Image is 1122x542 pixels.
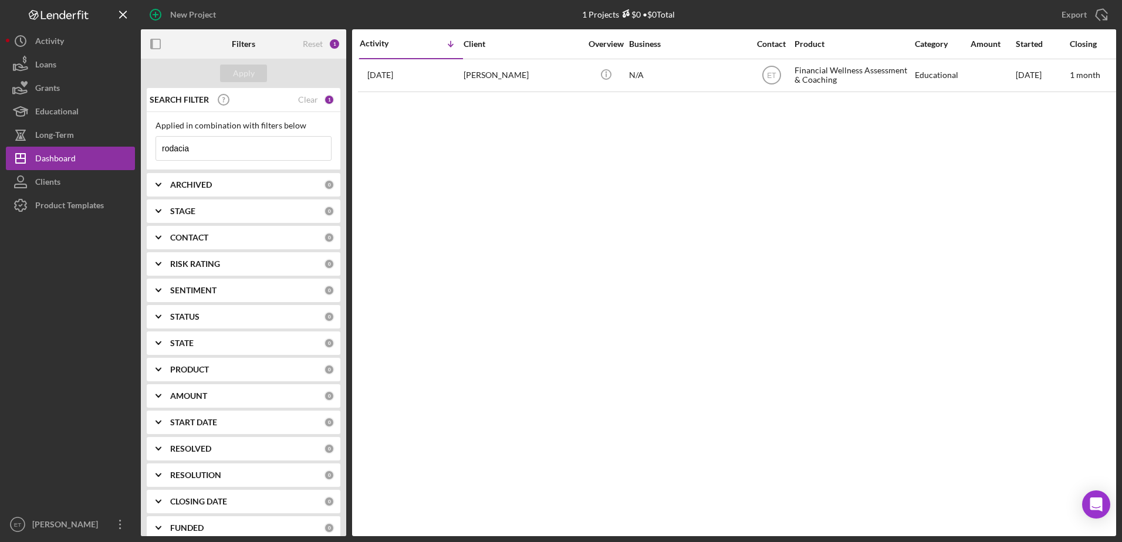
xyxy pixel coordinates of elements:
button: Export [1050,3,1116,26]
div: Clients [35,170,60,197]
div: 0 [324,338,334,348]
div: Client [464,39,581,49]
div: Loans [35,53,56,79]
b: CLOSING DATE [170,497,227,506]
button: Grants [6,76,135,100]
button: ET[PERSON_NAME] [6,513,135,536]
div: Educational [35,100,79,126]
button: Dashboard [6,147,135,170]
div: Financial Wellness Assessment & Coaching [795,60,912,91]
text: ET [14,521,21,528]
b: PRODUCT [170,365,209,374]
b: RESOLVED [170,444,211,453]
div: 0 [324,364,334,375]
div: Activity [35,29,64,56]
div: 0 [324,232,334,243]
div: [DATE] [1016,60,1069,91]
b: STATUS [170,312,200,321]
button: Long-Term [6,123,135,147]
div: 0 [324,259,334,269]
div: 0 [324,470,334,480]
div: Open Intercom Messenger [1082,490,1110,519]
b: SEARCH FILTER [150,95,209,104]
div: Product [795,39,912,49]
div: 0 [324,179,334,190]
div: [PERSON_NAME] [464,60,581,91]
button: Product Templates [6,194,135,217]
b: RISK RATING [170,259,220,269]
div: Overview [584,39,628,49]
div: Activity [360,39,411,48]
div: New Project [170,3,216,26]
div: 0 [324,206,334,216]
div: [PERSON_NAME] [29,513,106,539]
b: RESOLUTION [170,470,221,480]
div: Clear [298,95,318,104]
b: Filters [232,39,255,49]
div: 1 [324,94,334,105]
div: Dashboard [35,147,76,173]
time: 2025-09-04 19:06 [367,70,393,80]
div: 0 [324,391,334,401]
text: ET [767,72,776,80]
button: Activity [6,29,135,53]
div: Started [1016,39,1069,49]
div: Reset [303,39,323,49]
div: 0 [324,311,334,322]
time: 1 month [1070,70,1100,80]
b: SENTIMENT [170,286,217,295]
button: Apply [220,65,267,82]
div: 0 [324,523,334,533]
div: Applied in combination with filters below [156,121,332,130]
div: N/A [629,60,746,91]
b: STATE [170,338,194,348]
div: 0 [324,285,334,296]
div: Category [915,39,969,49]
div: Amount [971,39,1015,49]
div: 1 Projects • $0 Total [582,9,675,19]
div: Product Templates [35,194,104,220]
div: Long-Term [35,123,74,150]
b: CONTACT [170,233,208,242]
div: 1 [329,38,340,50]
div: Educational [915,60,969,91]
div: Business [629,39,746,49]
div: Apply [233,65,255,82]
button: Educational [6,100,135,123]
b: AMOUNT [170,391,207,401]
b: STAGE [170,206,195,216]
div: 0 [324,496,334,507]
button: New Project [141,3,228,26]
div: 0 [324,443,334,454]
div: $0 [619,9,641,19]
b: START DATE [170,418,217,427]
button: Loans [6,53,135,76]
button: Clients [6,170,135,194]
div: Grants [35,76,60,103]
b: ARCHIVED [170,180,212,189]
div: Export [1062,3,1087,26]
div: 0 [324,417,334,428]
div: Contact [749,39,793,49]
b: FUNDED [170,523,204,533]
